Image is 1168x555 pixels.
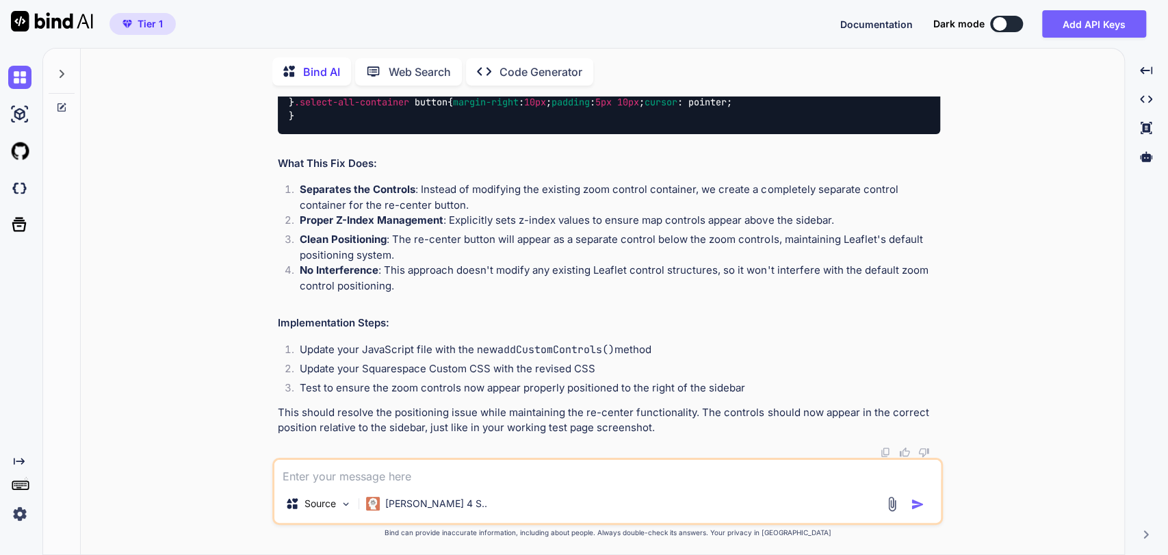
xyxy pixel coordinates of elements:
[453,96,519,108] span: margin-right
[304,497,336,511] p: Source
[884,496,900,512] img: attachment
[300,182,940,213] p: : Instead of modifying the existing zoom control container, we create a completely separate contr...
[595,96,612,108] span: 5px
[366,497,380,511] img: Claude 4 Sonnet
[385,497,487,511] p: [PERSON_NAME] 4 S..
[8,502,31,526] img: settings
[911,498,924,511] img: icon
[617,96,639,108] span: 10px
[8,177,31,200] img: darkCloudIdeIcon
[300,232,940,263] p: : The re-center button will appear as a separate control below the zoom controls, maintaining Lea...
[8,103,31,126] img: ai-studio
[880,447,891,458] img: copy
[840,17,913,31] button: Documentation
[300,263,378,276] strong: No Interference
[303,64,340,80] p: Bind AI
[497,343,614,357] code: addCustomControls()
[278,156,940,172] h2: What This Fix Does:
[918,447,929,458] img: dislike
[109,13,176,35] button: premiumTier 1
[389,64,451,80] p: Web Search
[1042,10,1146,38] button: Add API Keys
[340,498,352,510] img: Pick Models
[278,405,940,436] p: This should resolve the positioning issue while maintaining the re-center functionality. The cont...
[551,96,590,108] span: padding
[840,18,913,30] span: Documentation
[289,361,940,380] li: Update your Squarespace Custom CSS with the revised CSS
[933,17,985,31] span: Dark mode
[289,380,940,400] li: Test to ensure the zoom controls now appear properly positioned to the right of the sidebar
[300,263,940,294] p: : This approach doesn't modify any existing Leaflet control structures, so it won't interfere wit...
[300,213,940,229] p: : Explicitly sets z-index values to ensure map controls appear above the sidebar.
[122,20,132,28] img: premium
[8,66,31,89] img: chat
[289,342,940,361] li: Update your JavaScript file with the new method
[300,214,443,227] strong: Proper Z-Index Management
[300,233,387,246] strong: Clean Positioning
[645,96,677,108] span: cursor
[11,11,93,31] img: Bind AI
[415,96,447,108] span: button
[899,447,910,458] img: like
[294,96,409,108] span: .select-all-container
[8,140,31,163] img: githubLight
[272,528,943,538] p: Bind can provide inaccurate information, including about people. Always double-check its answers....
[300,183,415,196] strong: Separates the Controls
[138,17,163,31] span: Tier 1
[499,64,582,80] p: Code Generator
[278,315,940,331] h2: Implementation Steps:
[524,96,546,108] span: 10px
